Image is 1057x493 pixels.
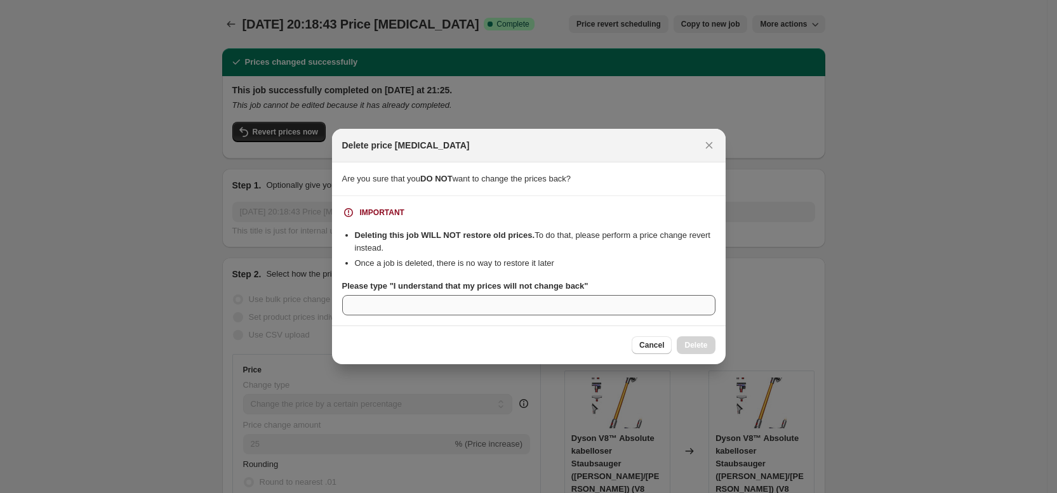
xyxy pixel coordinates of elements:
li: Once a job is deleted, there is no way to restore it later [355,257,715,270]
b: Please type "I understand that my prices will not change back" [342,281,588,291]
div: IMPORTANT [360,207,404,218]
li: To do that, please perform a price change revert instead. [355,229,715,254]
span: Are you sure that you want to change the prices back? [342,174,571,183]
b: DO NOT [420,174,453,183]
button: Cancel [632,336,672,354]
span: Cancel [639,340,664,350]
button: Close [700,136,718,154]
h2: Delete price [MEDICAL_DATA] [342,139,470,152]
b: Deleting this job WILL NOT restore old prices. [355,230,535,240]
